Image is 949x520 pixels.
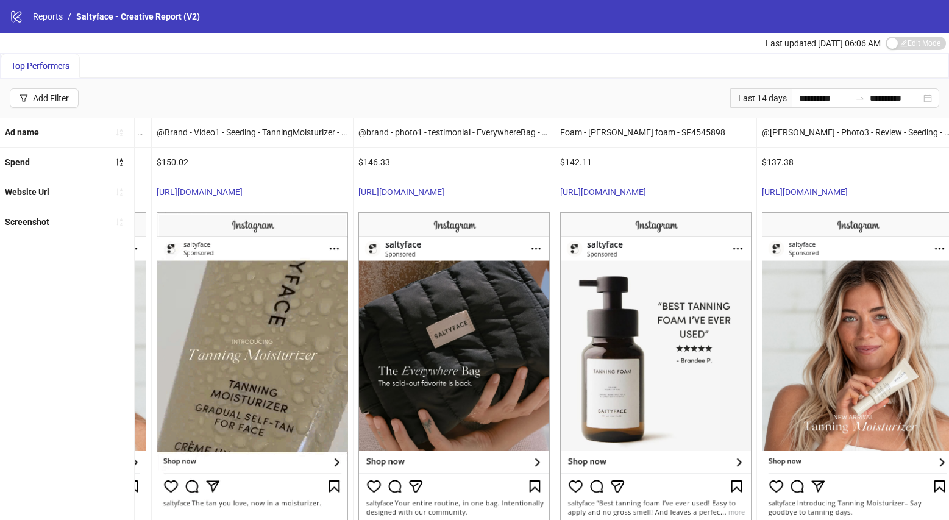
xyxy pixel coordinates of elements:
[33,93,69,103] div: Add Filter
[115,218,124,226] span: sort-ascending
[855,93,865,103] span: to
[115,158,124,166] span: sort-descending
[20,94,28,102] span: filter
[157,187,243,197] a: [URL][DOMAIN_NAME]
[354,148,555,177] div: $146.33
[762,187,848,197] a: [URL][DOMAIN_NAME]
[358,187,444,197] a: [URL][DOMAIN_NAME]
[115,188,124,196] span: sort-ascending
[555,148,756,177] div: $142.11
[115,128,124,137] span: sort-ascending
[76,12,200,21] span: Saltyface - Creative Report (V2)
[555,118,756,147] div: Foam - [PERSON_NAME] foam - SF4545898
[560,187,646,197] a: [URL][DOMAIN_NAME]
[855,93,865,103] span: swap-right
[30,10,65,23] a: Reports
[5,127,39,137] b: Ad name
[152,118,353,147] div: @Brand - Video1 - Seeding - TanningMoisturizer - PDP - SF2445757 - [DATE] - Copy
[730,88,792,108] div: Last 14 days
[5,157,30,167] b: Spend
[5,187,49,197] b: Website Url
[766,38,881,48] span: Last updated [DATE] 06:06 AM
[11,61,69,71] span: Top Performers
[68,10,71,23] li: /
[354,118,555,147] div: @brand - photo1 - testimonial - EverywhereBag - PDP - SF4345859 - [DATE]
[10,88,79,108] button: Add Filter
[5,217,49,227] b: Screenshot
[152,148,353,177] div: $150.02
